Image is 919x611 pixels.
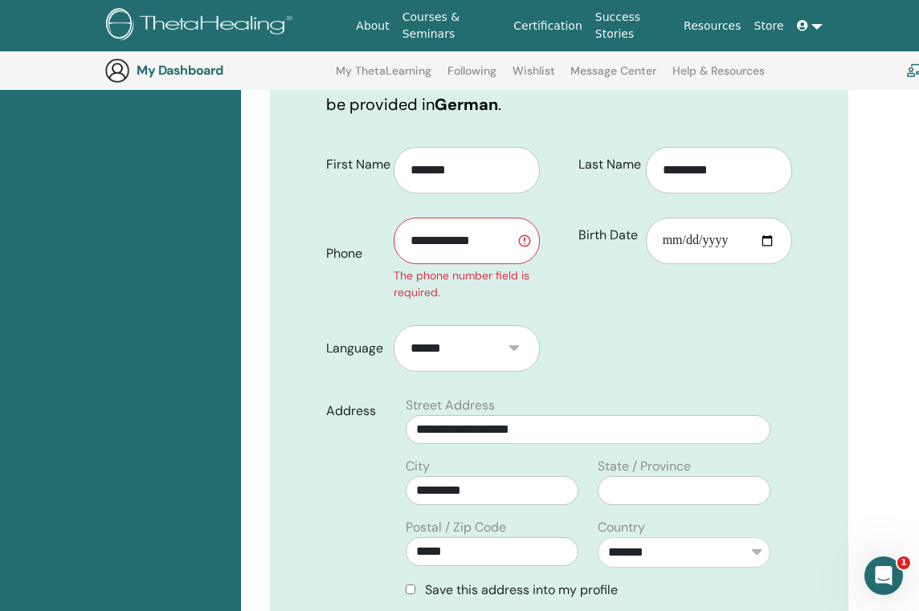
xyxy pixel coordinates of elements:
[104,58,130,84] img: generic-user-icon.jpg
[326,46,754,91] b: [GEOGRAPHIC_DATA], HH, [GEOGRAPHIC_DATA]
[406,396,495,415] label: Street Address
[106,8,298,44] img: logo.png
[314,333,394,364] label: Language
[589,2,677,49] a: Success Stories
[598,457,691,476] label: State / Province
[137,63,297,78] h3: My Dashboard
[447,64,496,90] a: Following
[406,518,506,537] label: Postal / Zip Code
[685,70,732,91] b: online
[314,238,394,269] label: Phone
[314,149,394,180] label: First Name
[566,149,646,180] label: Last Name
[672,64,765,90] a: Help & Resources
[396,2,508,49] a: Courses & Seminars
[435,94,498,115] b: German
[513,64,555,90] a: Wishlist
[349,11,395,41] a: About
[425,581,618,598] span: Save this address into my profile
[406,457,430,476] label: City
[864,556,903,595] iframe: Intercom live chat
[570,64,656,90] a: Message Center
[598,518,645,537] label: Country
[507,11,588,41] a: Certification
[336,64,431,90] a: My ThetaLearning
[314,396,396,426] label: Address
[748,11,790,41] a: Store
[897,556,910,569] span: 1
[394,267,540,301] div: The phone number field is required.
[566,220,646,251] label: Birth Date
[677,11,748,41] a: Resources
